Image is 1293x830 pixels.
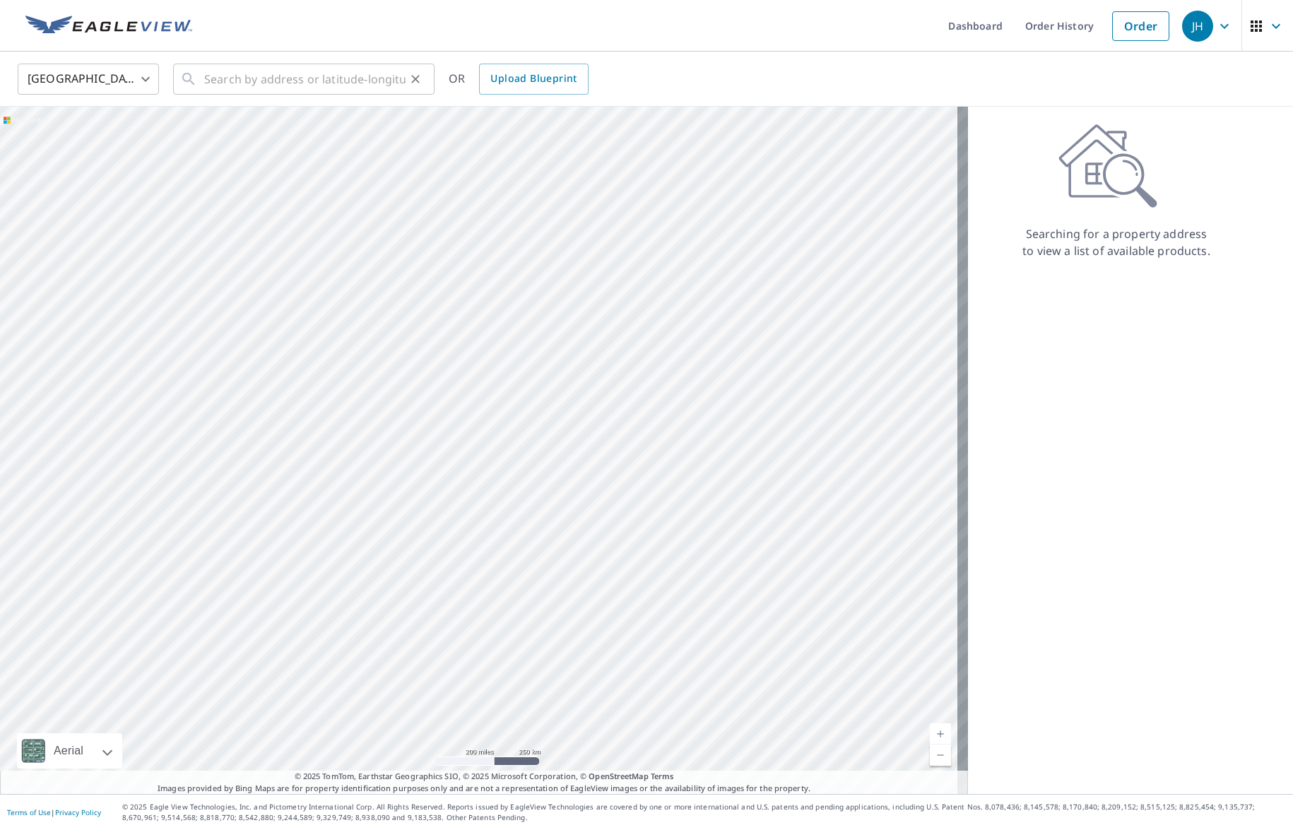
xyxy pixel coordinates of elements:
div: Aerial [49,733,88,769]
button: Clear [406,69,425,89]
div: Aerial [17,733,122,769]
img: EV Logo [25,16,192,37]
div: OR [449,64,589,95]
a: Current Level 5, Zoom In [930,723,951,745]
p: | [7,808,101,817]
a: OpenStreetMap [589,771,648,781]
a: Terms [651,771,674,781]
a: Terms of Use [7,807,51,817]
a: Current Level 5, Zoom Out [930,745,951,766]
a: Upload Blueprint [479,64,588,95]
p: © 2025 Eagle View Technologies, Inc. and Pictometry International Corp. All Rights Reserved. Repo... [122,802,1286,823]
div: [GEOGRAPHIC_DATA] [18,59,159,99]
p: Searching for a property address to view a list of available products. [1022,225,1211,259]
input: Search by address or latitude-longitude [204,59,406,99]
a: Privacy Policy [55,807,101,817]
span: Upload Blueprint [490,70,577,88]
a: Order [1112,11,1169,41]
span: © 2025 TomTom, Earthstar Geographics SIO, © 2025 Microsoft Corporation, © [295,771,674,783]
div: JH [1182,11,1213,42]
